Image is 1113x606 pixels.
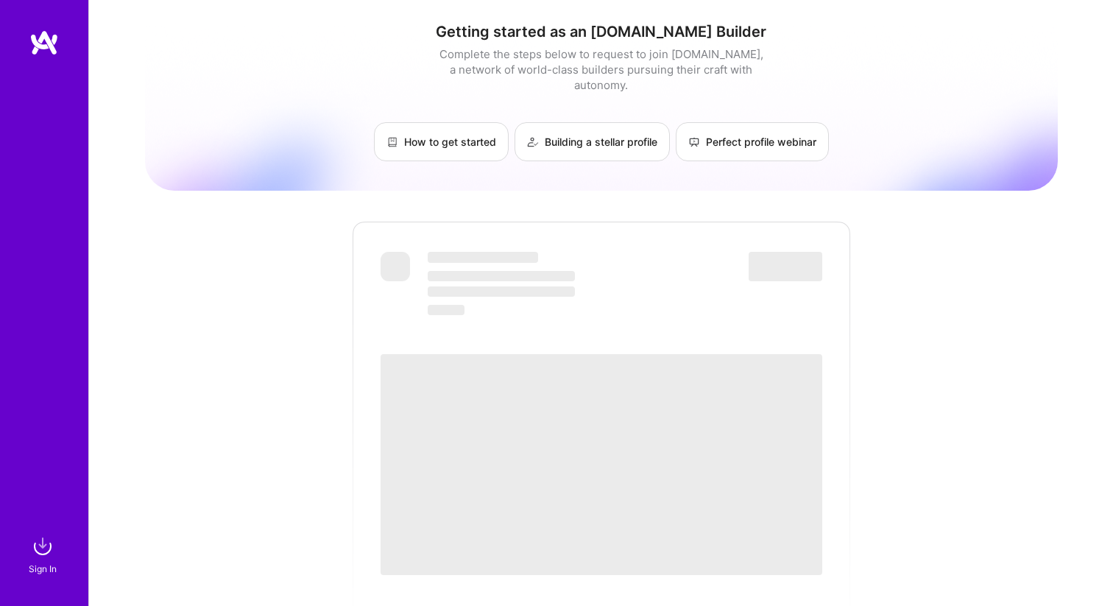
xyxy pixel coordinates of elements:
img: Building a stellar profile [527,136,539,148]
span: ‌ [381,354,822,575]
a: Perfect profile webinar [676,122,829,161]
img: logo [29,29,59,56]
img: How to get started [386,136,398,148]
img: sign in [28,532,57,561]
a: sign inSign In [31,532,57,577]
span: ‌ [381,252,410,281]
span: ‌ [428,252,538,263]
span: ‌ [428,305,464,315]
span: ‌ [428,271,575,281]
span: ‌ [428,286,575,297]
a: How to get started [374,122,509,161]
a: Building a stellar profile [515,122,670,161]
img: Perfect profile webinar [688,136,700,148]
h1: Getting started as an [DOMAIN_NAME] Builder [145,23,1058,40]
div: Complete the steps below to request to join [DOMAIN_NAME], a network of world-class builders purs... [436,46,767,93]
div: Sign In [29,561,57,577]
span: ‌ [749,252,822,281]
